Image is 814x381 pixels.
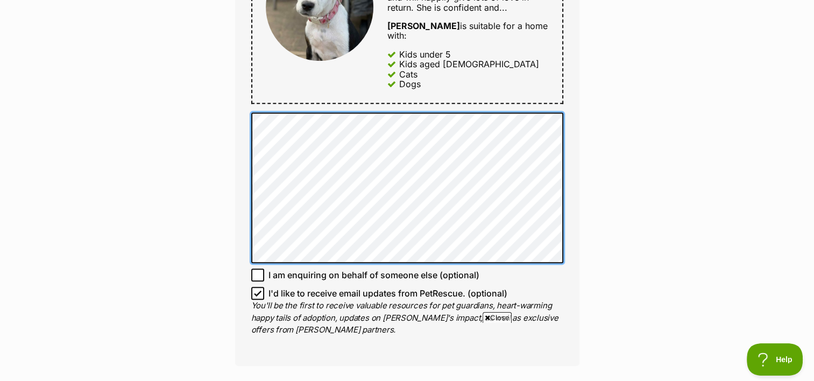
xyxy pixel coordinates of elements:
div: Kids aged [DEMOGRAPHIC_DATA] [399,59,539,69]
div: Dogs [399,79,421,89]
div: is suitable for a home with: [387,21,548,41]
p: You'll be the first to receive valuable resources for pet guardians, heart-warming happy tails of... [251,300,563,336]
div: Kids under 5 [399,50,451,59]
div: Cats [399,69,417,79]
span: Close [483,312,512,323]
iframe: Advertisement [146,327,668,376]
iframe: Help Scout Beacon - Open [747,343,803,376]
strong: [PERSON_NAME] [387,20,460,31]
span: I'd like to receive email updates from PetRescue. (optional) [268,287,507,300]
span: I am enquiring on behalf of someone else (optional) [268,269,479,281]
